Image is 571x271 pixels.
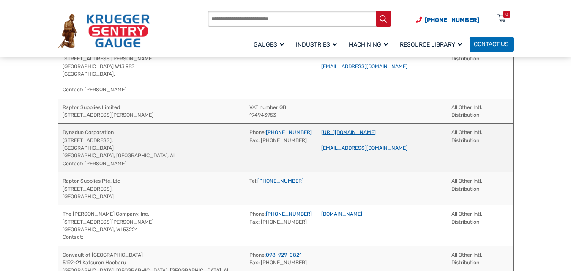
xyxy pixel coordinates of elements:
td: All Other Intl. Distribution [447,205,513,246]
a: [EMAIL_ADDRESS][DOMAIN_NAME] [321,145,407,151]
td: Phone: [245,42,317,99]
a: Phone Number (920) 434-8860 [416,16,479,25]
span: Machining [349,41,388,48]
a: Gauges [249,36,292,53]
span: Industries [296,41,337,48]
span: [PHONE_NUMBER] [425,16,479,24]
a: [PHONE_NUMBER] [257,178,303,184]
a: Resource Library [396,36,470,53]
td: All Other Intl. Distribution [447,42,513,99]
td: Tel: [245,172,317,205]
a: [PHONE_NUMBER] [266,211,312,217]
a: [DOMAIN_NAME] [321,211,362,217]
td: Raptor Supplies Pte. Ltd [STREET_ADDRESS], [GEOGRAPHIC_DATA] [58,172,245,205]
td: Dynaduo Corporation [STREET_ADDRESS], [GEOGRAPHIC_DATA] [GEOGRAPHIC_DATA], [GEOGRAPHIC_DATA], Al ... [58,124,245,172]
a: 098-929-0821 [266,252,301,258]
a: Contact Us [470,37,514,52]
span: Gauges [254,41,284,48]
a: Machining [344,36,396,53]
td: The [PERSON_NAME] Company, Inc. [STREET_ADDRESS][PERSON_NAME] [GEOGRAPHIC_DATA], WI 53224 Contact: [58,205,245,246]
div: 0 [505,11,508,18]
td: All Other Intl. Distribution [447,99,513,124]
td: All Other Intl. Distribution [447,172,513,205]
img: Krueger Sentry Gauge [58,14,150,48]
td: Raptor Supplies Limited [STREET_ADDRESS][PERSON_NAME] [58,99,245,124]
a: [EMAIL_ADDRESS][DOMAIN_NAME] [321,63,407,69]
td: VAT number GB 194943953 [245,99,317,124]
td: All Other Intl. Distribution [447,124,513,172]
span: Contact Us [474,41,509,48]
span: Resource Library [400,41,462,48]
a: [PHONE_NUMBER] [266,129,312,135]
td: Phone: Fax: [PHONE_NUMBER] [245,124,317,172]
a: [URL][DOMAIN_NAME] [321,129,376,135]
td: Phone: Fax: [PHONE_NUMBER] [245,205,317,246]
td: Raptor Supplies Limited [STREET_ADDRESS][PERSON_NAME] [GEOGRAPHIC_DATA] W13 9ES [GEOGRAPHIC_DATA]... [58,42,245,99]
a: Industries [292,36,344,53]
